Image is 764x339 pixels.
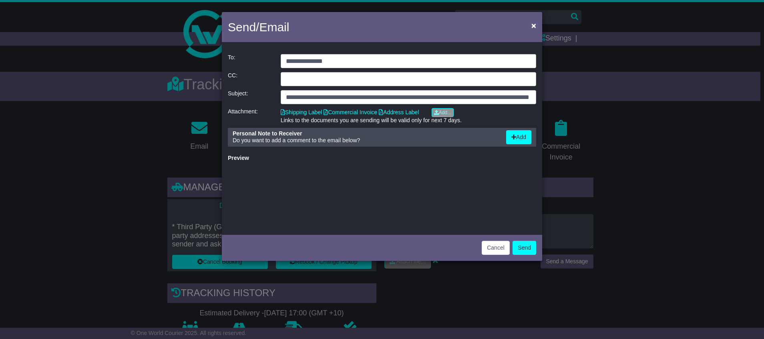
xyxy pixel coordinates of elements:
[233,130,498,137] div: Personal Note to Receiver
[506,130,531,144] button: Add
[224,54,277,68] div: To:
[228,155,536,161] div: Preview
[228,18,289,36] h4: Send/Email
[224,72,277,86] div: CC:
[229,130,502,144] div: Do you want to add a comment to the email below?
[224,108,277,124] div: Attachment:
[531,21,536,30] span: ×
[224,90,277,104] div: Subject:
[324,109,377,115] a: Commercial Invoice
[281,109,322,115] a: Shipping Label
[379,109,419,115] a: Address Label
[482,241,510,255] button: Cancel
[527,17,540,34] button: Close
[513,241,536,255] button: Send
[281,117,536,124] div: Links to the documents you are sending will be valid only for next 7 days.
[432,108,454,117] a: Add...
